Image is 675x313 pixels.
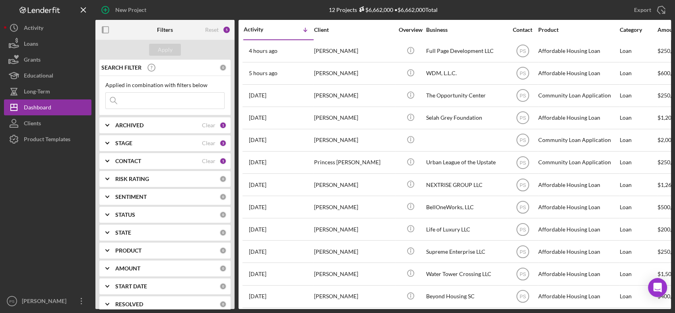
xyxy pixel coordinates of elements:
[519,49,526,54] text: PS
[538,107,618,128] div: Affordable Housing Loan
[426,27,506,33] div: Business
[4,52,91,68] button: Grants
[4,20,91,36] button: Activity
[519,115,526,121] text: PS
[314,107,394,128] div: [PERSON_NAME]
[249,182,266,188] time: 2025-09-15 20:09
[219,301,227,308] div: 0
[4,131,91,147] a: Product Templates
[4,99,91,115] button: Dashboard
[20,293,72,311] div: [PERSON_NAME]
[4,115,91,131] a: Clients
[519,249,526,255] text: PS
[519,182,526,188] text: PS
[620,152,657,173] div: Loan
[620,63,657,84] div: Loan
[24,36,38,54] div: Loans
[202,140,215,146] div: Clear
[24,131,70,149] div: Product Templates
[519,93,526,99] text: PS
[620,196,657,218] div: Loan
[115,194,147,200] b: SENTIMENT
[249,293,266,299] time: 2025-07-03 21:05
[314,41,394,62] div: [PERSON_NAME]
[620,107,657,128] div: Loan
[202,158,215,164] div: Clear
[314,241,394,262] div: [PERSON_NAME]
[538,263,618,284] div: Affordable Housing Loan
[538,196,618,218] div: Affordable Housing Loan
[538,152,618,173] div: Community Loan Application
[219,140,227,147] div: 3
[249,70,277,76] time: 2025-10-08 15:51
[115,122,144,128] b: ARCHIVED
[219,122,227,129] div: 1
[426,219,506,240] div: Life of Luxury LLC
[219,265,227,272] div: 0
[538,41,618,62] div: Affordable Housing Loan
[426,63,506,84] div: WDM, L.L.C.
[658,136,675,143] span: $2,000
[538,63,618,84] div: Affordable Housing Loan
[223,26,231,34] div: 5
[426,241,506,262] div: Supreme Enterprise LLC
[249,92,266,99] time: 2025-10-02 15:14
[314,27,394,33] div: Client
[314,130,394,151] div: [PERSON_NAME]
[115,2,146,18] div: New Project
[219,283,227,290] div: 0
[219,211,227,218] div: 0
[4,293,91,309] button: PS[PERSON_NAME]
[249,271,266,277] time: 2025-08-26 15:37
[95,2,154,18] button: New Project
[538,85,618,106] div: Community Loan Application
[115,140,132,146] b: STAGE
[620,219,657,240] div: Loan
[426,196,506,218] div: BellOneWorks, LLC
[620,27,657,33] div: Category
[249,48,277,54] time: 2025-10-08 16:22
[101,64,142,71] b: SEARCH FILTER
[10,299,15,303] text: PS
[538,241,618,262] div: Affordable Housing Loan
[24,68,53,86] div: Educational
[219,193,227,200] div: 0
[205,27,219,33] div: Reset
[648,278,667,297] div: Open Intercom Messenger
[157,27,173,33] b: Filters
[519,294,526,299] text: PS
[149,44,181,56] button: Apply
[426,41,506,62] div: Full Page Development LLC
[426,263,506,284] div: Water Tower Crossing LLC
[249,137,266,143] time: 2025-09-22 19:03
[314,286,394,307] div: [PERSON_NAME]
[219,175,227,183] div: 0
[105,82,225,88] div: Applied in combination with filters below
[620,286,657,307] div: Loan
[249,249,266,255] time: 2025-08-27 16:57
[158,44,173,56] div: Apply
[538,174,618,195] div: Affordable Housing Loan
[508,27,537,33] div: Contact
[4,68,91,84] a: Educational
[202,122,215,128] div: Clear
[519,160,526,165] text: PS
[219,157,227,165] div: 1
[249,159,266,165] time: 2025-09-22 15:45
[249,226,266,233] time: 2025-09-04 01:39
[314,152,394,173] div: Princess [PERSON_NAME]
[314,85,394,106] div: [PERSON_NAME]
[357,6,393,13] div: $6,662,000
[115,229,131,236] b: STATE
[519,138,526,143] text: PS
[634,2,651,18] div: Export
[538,219,618,240] div: Affordable Housing Loan
[538,27,618,33] div: Product
[426,152,506,173] div: Urban League of the Upstate
[115,265,140,272] b: AMOUNT
[115,212,135,218] b: STATUS
[538,286,618,307] div: Affordable Housing Loan
[314,263,394,284] div: [PERSON_NAME]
